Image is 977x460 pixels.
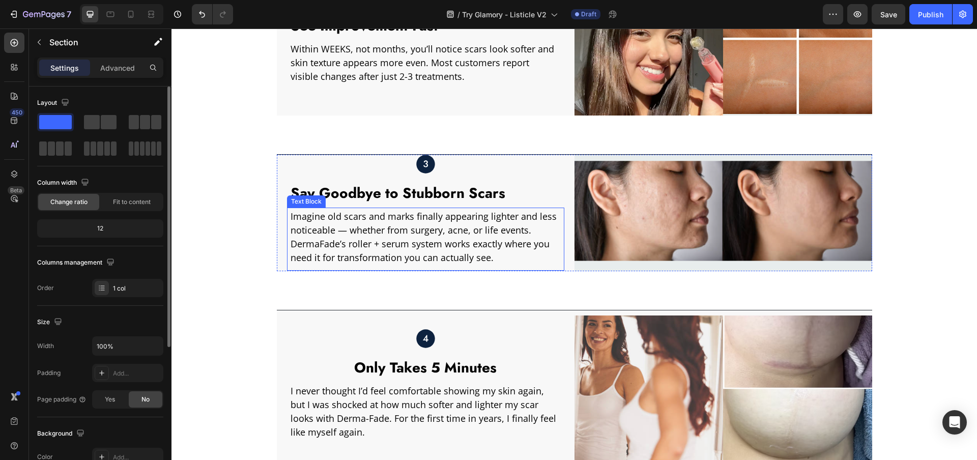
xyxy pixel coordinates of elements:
div: Background [37,427,87,441]
p: Section [49,36,133,48]
span: Try Glamory - Listicle V2 [462,9,547,20]
p: 7 [67,8,71,20]
button: Publish [909,4,952,24]
div: Columns management [37,256,117,270]
div: 12 [39,221,161,236]
div: Beta [8,186,24,194]
span: / [457,9,460,20]
p: Imagine old scars and marks finally appearing lighter and less noticeable — whether from surgery,... [119,181,387,236]
span: Yes [105,395,115,404]
button: 7 [4,4,76,24]
div: Column width [37,176,91,190]
img: 1744251903-numbers_4.svg [245,301,264,320]
span: Change ratio [50,197,88,207]
div: Padding [37,368,61,378]
div: 1 col [113,284,161,293]
div: Open Intercom Messenger [942,410,967,435]
span: Fit to content [113,197,151,207]
div: Undo/Redo [192,4,233,24]
img: gempages_512942214725239919-e682f896-173f-446c-a41b-ee6d9cfe2c6f.png [403,126,701,243]
div: Size [37,315,64,329]
p: Say Goodbye to Stubborn Scars [119,156,389,174]
span: Draft [581,10,596,19]
div: 450 [10,108,24,117]
p: Settings [50,63,79,73]
p: Advanced [100,63,135,73]
span: Save [880,10,897,19]
div: Layout [37,96,71,110]
span: No [141,395,150,404]
div: Width [37,341,54,351]
p: Only Takes 5 Minutes [119,331,389,348]
button: Save [872,4,905,24]
div: Page padding [37,395,87,404]
div: Publish [918,9,943,20]
input: Auto [93,337,163,355]
img: 1744251905-numbers_3.svg [245,126,264,145]
img: gempages_512942214725239919-caf39eca-4108-4d67-ae64-2484eddc4e0d.png [552,287,701,436]
img: gempages_512942214725239919-5d17a0ae-d246-4f46-aa36-b48fd1200230.png [403,287,552,436]
div: Add... [113,369,161,378]
div: Text Block [118,168,152,178]
div: Order [37,283,54,293]
iframe: To enrich screen reader interactions, please activate Accessibility in Grammarly extension settings [171,28,977,460]
p: I never thought I’d feel comfortable showing my skin again, but I was shocked at how much softer ... [119,356,387,411]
